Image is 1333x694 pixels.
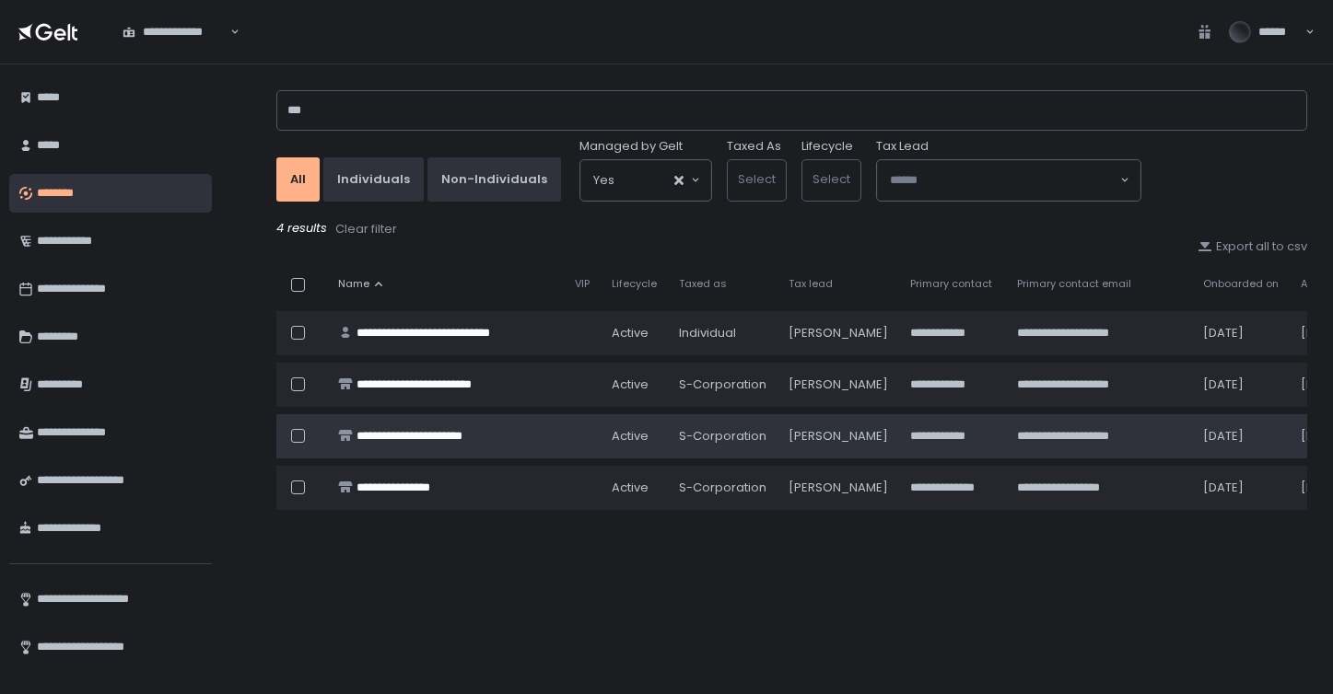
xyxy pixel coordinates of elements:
div: Search for option [580,160,711,201]
span: Primary contact [910,277,992,291]
label: Taxed As [727,138,781,155]
div: [DATE] [1203,376,1279,393]
div: Clear filter [335,221,397,237]
div: S-Corporation [679,428,766,445]
div: [DATE] [1203,325,1279,341]
span: Taxed as [679,277,727,291]
div: [DATE] [1203,480,1279,496]
span: Yes [593,171,614,190]
button: Clear filter [334,220,398,238]
div: S-Corporation [679,480,766,496]
div: Individual [679,325,766,341]
div: 4 results [276,220,1307,238]
input: Search for option [228,23,228,41]
span: Select [738,170,776,188]
span: Tax lead [789,277,833,291]
span: Onboarded on [1203,277,1279,291]
span: Name [338,277,369,291]
span: Managed by Gelt [579,138,683,155]
button: Non-Individuals [427,157,561,202]
label: Lifecycle [801,138,853,155]
div: Search for option [877,160,1140,201]
div: [PERSON_NAME] [789,376,888,393]
span: Primary contact email [1017,277,1131,291]
button: All [276,157,320,202]
button: Individuals [323,157,424,202]
div: [PERSON_NAME] [789,428,888,445]
span: active [612,325,649,341]
span: active [612,428,649,445]
button: Export all to csv [1198,238,1307,255]
button: Clear Selected [674,176,684,185]
div: Search for option [111,13,240,52]
div: [PERSON_NAME] [789,325,888,341]
div: Non-Individuals [441,171,547,188]
span: active [612,480,649,496]
input: Search for option [614,171,672,190]
div: All [290,171,306,188]
span: Lifecycle [612,277,657,291]
div: Individuals [337,171,410,188]
div: [DATE] [1203,428,1279,445]
div: [PERSON_NAME] [789,480,888,496]
div: S-Corporation [679,376,766,393]
span: Select [813,170,850,188]
input: Search for option [890,171,1118,190]
span: VIP [575,277,590,291]
span: active [612,376,649,393]
span: Tax Lead [876,138,929,155]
